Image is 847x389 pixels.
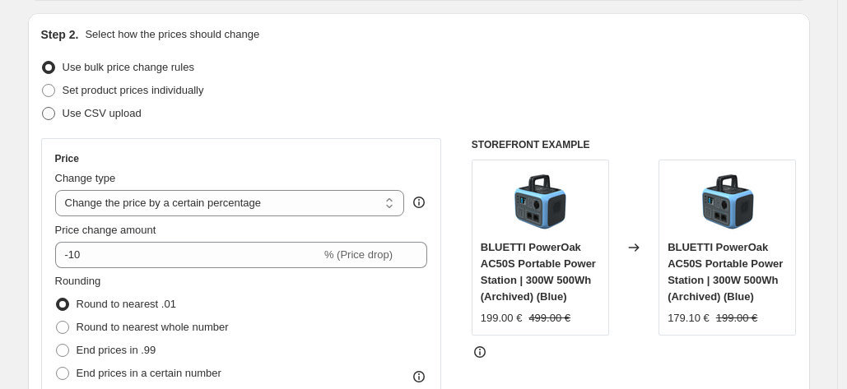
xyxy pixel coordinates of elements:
[41,26,79,43] h2: Step 2.
[55,224,156,236] span: Price change amount
[507,169,573,234] img: 2a_80x.jpg
[85,26,259,43] p: Select how the prices should change
[668,310,710,326] div: 179.10 €
[55,152,79,165] h3: Price
[668,241,783,303] span: BLUETTI PowerOak AC50S Portable Power Station | 300W 500Wh (Archived) (Blue)
[77,298,176,310] span: Round to nearest .01
[77,344,156,356] span: End prices in .99
[716,310,758,326] strike: 199.00 €
[77,367,221,379] span: End prices in a certain number
[63,61,194,73] span: Use bulk price change rules
[481,310,523,326] div: 199.00 €
[472,138,797,151] h6: STOREFRONT EXAMPLE
[411,194,427,211] div: help
[55,242,321,268] input: -15
[55,275,101,287] span: Rounding
[77,321,229,333] span: Round to nearest whole number
[63,107,142,119] span: Use CSV upload
[528,310,570,326] strike: 499.00 €
[63,84,204,96] span: Set product prices individually
[55,172,116,184] span: Change type
[695,169,761,234] img: 2a_80x.jpg
[324,248,393,261] span: % (Price drop)
[481,241,596,303] span: BLUETTI PowerOak AC50S Portable Power Station | 300W 500Wh (Archived) (Blue)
